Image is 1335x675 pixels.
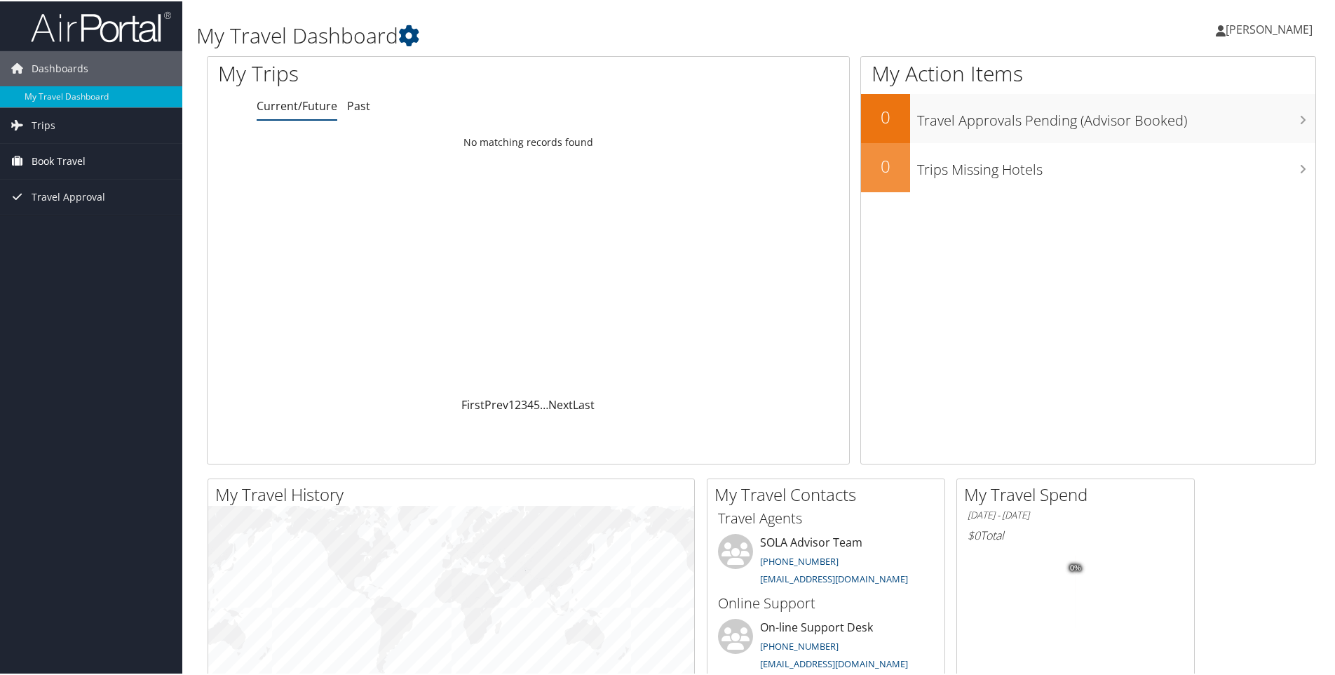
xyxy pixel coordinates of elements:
[515,396,521,411] a: 2
[548,396,573,411] a: Next
[32,50,88,85] span: Dashboards
[218,58,571,87] h1: My Trips
[861,93,1315,142] a: 0Travel Approvals Pending (Advisor Booked)
[32,178,105,213] span: Travel Approval
[861,142,1315,191] a: 0Trips Missing Hotels
[31,9,171,42] img: airportal-logo.png
[540,396,548,411] span: …
[714,481,944,505] h2: My Travel Contacts
[861,58,1315,87] h1: My Action Items
[760,571,908,584] a: [EMAIL_ADDRESS][DOMAIN_NAME]
[861,104,910,128] h2: 0
[760,656,908,669] a: [EMAIL_ADDRESS][DOMAIN_NAME]
[917,152,1315,178] h3: Trips Missing Hotels
[534,396,540,411] a: 5
[573,396,595,411] a: Last
[861,153,910,177] h2: 0
[196,20,950,49] h1: My Travel Dashboard
[1226,20,1313,36] span: [PERSON_NAME]
[1216,7,1327,49] a: [PERSON_NAME]
[461,396,484,411] a: First
[347,97,370,112] a: Past
[968,526,1184,542] h6: Total
[711,617,941,675] li: On-line Support Desk
[964,481,1194,505] h2: My Travel Spend
[32,142,86,178] span: Book Travel
[718,592,934,612] h3: Online Support
[32,107,55,142] span: Trips
[917,102,1315,129] h3: Travel Approvals Pending (Advisor Booked)
[760,639,839,651] a: [PHONE_NUMBER]
[484,396,508,411] a: Prev
[521,396,527,411] a: 3
[508,396,515,411] a: 1
[208,128,849,154] td: No matching records found
[760,554,839,566] a: [PHONE_NUMBER]
[257,97,337,112] a: Current/Future
[527,396,534,411] a: 4
[968,507,1184,521] h6: [DATE] - [DATE]
[718,507,934,527] h3: Travel Agents
[968,526,980,542] span: $0
[215,481,694,505] h2: My Travel History
[711,533,941,590] li: SOLA Advisor Team
[1070,563,1081,571] tspan: 0%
